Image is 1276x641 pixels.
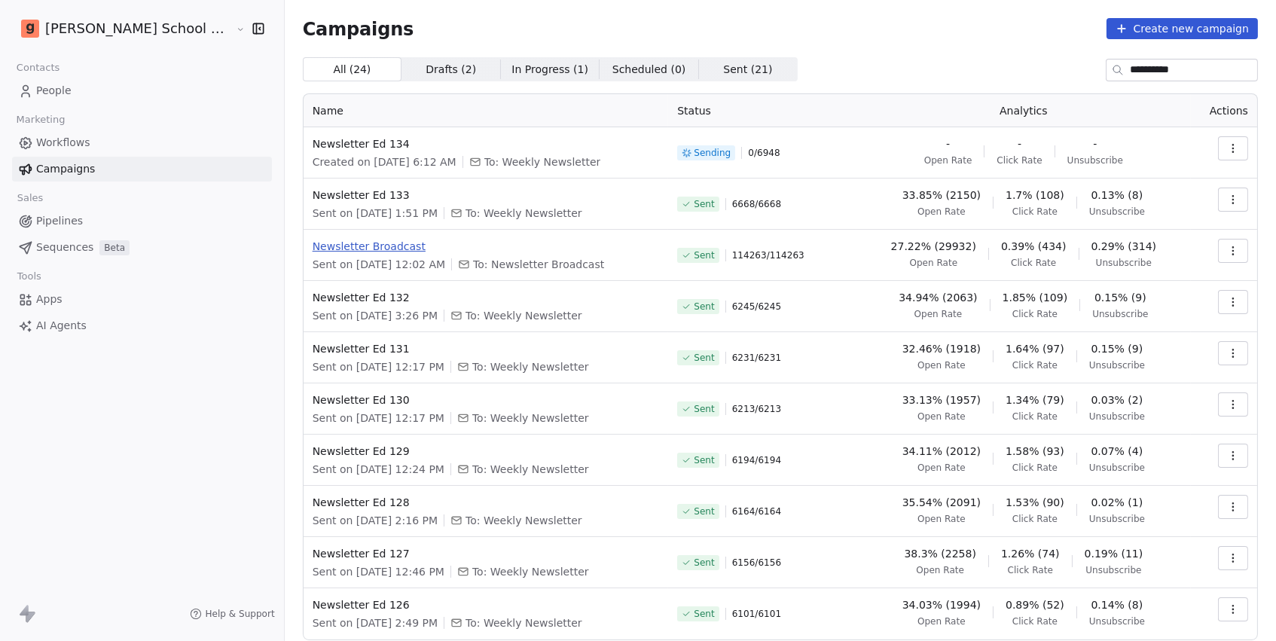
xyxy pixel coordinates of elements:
a: Workflows [12,130,272,155]
span: Unsubscribe [1089,615,1145,627]
span: Campaigns [303,18,414,39]
span: To: Weekly Newsletter [466,206,582,221]
span: 38.3% (2258) [904,546,975,561]
span: - [946,136,950,151]
button: Create new campaign [1107,18,1258,39]
span: Sent on [DATE] 2:16 PM [313,513,438,528]
span: To: Weekly Newsletter [466,513,582,528]
span: Apps [36,292,63,307]
span: Sent [694,403,714,415]
span: Unsubscribe [1089,513,1145,525]
span: 27.22% (29932) [891,239,976,254]
span: Sent on [DATE] 2:49 PM [313,615,438,630]
span: Newsletter Ed 127 [313,546,660,561]
span: Drafts ( 2 ) [426,62,476,78]
span: 6231 / 6231 [732,352,781,364]
span: 0.03% (2) [1091,392,1143,407]
span: Tools [11,265,47,288]
span: 114263 / 114263 [732,249,804,261]
span: Sent on [DATE] 1:51 PM [313,206,438,221]
a: SequencesBeta [12,235,272,260]
span: Sent [694,505,714,517]
span: Sent on [DATE] 12:17 PM [313,359,444,374]
span: Open Rate [914,308,963,320]
span: 34.11% (2012) [902,444,981,459]
span: 1.85% (109) [1003,290,1068,305]
th: Name [304,94,669,127]
span: Open Rate [917,615,966,627]
span: 6245 / 6245 [732,301,781,313]
span: 0.15% (9) [1091,341,1143,356]
span: Sending [694,147,731,159]
span: To: Weekly Newsletter [484,154,601,169]
span: Open Rate [924,154,972,166]
span: Created on [DATE] 6:12 AM [313,154,456,169]
span: Unsubscribe [1089,462,1145,474]
span: Open Rate [917,359,966,371]
span: Newsletter Ed 129 [313,444,660,459]
span: 6156 / 6156 [732,557,781,569]
span: Sent [694,608,714,620]
span: 0.19% (11) [1085,546,1143,561]
span: 6164 / 6164 [732,505,781,517]
span: 34.03% (1994) [902,597,981,612]
span: Click Rate [997,154,1042,166]
span: Open Rate [917,513,966,525]
span: Click Rate [1012,615,1058,627]
span: Help & Support [205,608,274,620]
span: Unsubscribe [1089,206,1145,218]
span: Unsubscribe [1085,564,1141,576]
span: 1.53% (90) [1006,495,1064,510]
span: Newsletter Ed 134 [313,136,660,151]
span: [PERSON_NAME] School of Finance LLP [45,19,232,38]
span: Unsubscribe [1096,257,1152,269]
span: 0.13% (8) [1091,188,1143,203]
span: 33.13% (1957) [902,392,981,407]
span: 1.34% (79) [1006,392,1064,407]
img: Goela%20School%20Logos%20(4).png [21,20,39,38]
span: Marketing [10,108,72,131]
span: Newsletter Broadcast [313,239,660,254]
th: Analytics [856,94,1190,127]
span: Sent on [DATE] 12:17 PM [313,411,444,426]
span: 0.07% (4) [1091,444,1143,459]
span: 1.64% (97) [1006,341,1064,356]
span: Sent on [DATE] 12:46 PM [313,564,444,579]
span: To: Weekly Newsletter [472,411,589,426]
span: Workflows [36,135,90,151]
span: Click Rate [1012,411,1058,423]
span: Click Rate [1012,462,1058,474]
th: Status [668,94,856,127]
span: In Progress ( 1 ) [511,62,588,78]
span: 0.14% (8) [1091,597,1143,612]
a: Apps [12,287,272,312]
span: Open Rate [917,206,966,218]
span: Open Rate [917,411,966,423]
span: Click Rate [1012,206,1058,218]
span: 0.15% (9) [1094,290,1146,305]
span: Unsubscribe [1089,411,1145,423]
span: 1.7% (108) [1006,188,1064,203]
span: 0 / 6948 [748,147,780,159]
a: People [12,78,272,103]
span: Unsubscribe [1089,359,1145,371]
span: Sent [694,454,714,466]
span: AI Agents [36,318,87,334]
span: - [1018,136,1021,151]
span: 0.39% (434) [1001,239,1067,254]
span: Contacts [10,56,66,79]
span: Click Rate [1012,359,1058,371]
span: Sales [11,187,50,209]
span: 35.54% (2091) [902,495,981,510]
span: Unsubscribe [1092,308,1148,320]
span: Scheduled ( 0 ) [612,62,686,78]
span: To: Newsletter Broadcast [473,257,604,272]
span: 34.94% (2063) [899,290,977,305]
a: Help & Support [190,608,274,620]
span: 1.26% (74) [1001,546,1060,561]
span: Click Rate [1012,513,1058,525]
span: To: Weekly Newsletter [466,615,582,630]
span: Sent on [DATE] 12:02 AM [313,257,445,272]
span: Newsletter Ed 132 [313,290,660,305]
span: Newsletter Ed 133 [313,188,660,203]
